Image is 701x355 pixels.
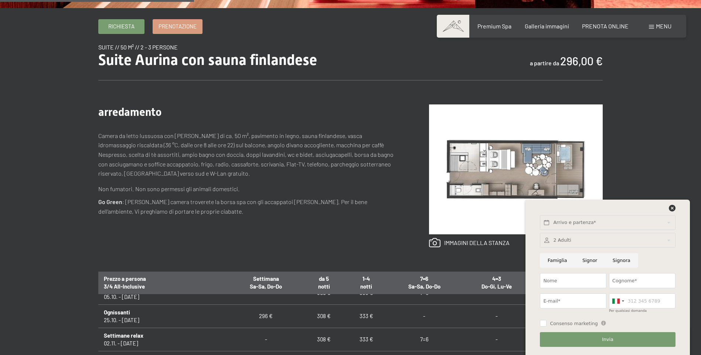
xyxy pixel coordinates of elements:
[345,328,387,351] td: 333 €
[98,44,178,51] span: suite // 50 m² // 2 - 3 persone
[98,304,229,328] td: 25.10. - [DATE]
[98,197,399,216] p: : [PERSON_NAME] camera troverete la borsa spa con gli accappatoi [PERSON_NAME]. Per il bene dell’...
[530,59,559,66] span: a partire da
[303,271,345,294] th: da 5
[461,328,532,351] td: -
[461,304,532,328] td: -
[408,283,440,289] span: Sa-Sa, Do-Do
[609,293,676,309] input: 312 345 6789
[98,131,399,178] p: Camera da letto lussuosa con [PERSON_NAME] di ca. 50 m², pavimento in legno, sauna finlandese, va...
[345,271,387,294] th: 1-4
[429,104,603,234] img: Suite Aurina con sauna finlandese
[656,23,671,30] span: Menu
[525,23,569,30] a: Galleria immagini
[250,283,282,289] span: Sa-Sa, Do-Do
[98,184,399,194] p: Non fumatori. Non sono permessi gli animali domestici.
[104,275,146,282] span: Prezzo a persona
[229,271,303,294] th: Settimana
[108,23,135,30] span: Richiesta
[98,106,161,118] span: arredamento
[387,304,461,328] td: -
[98,198,122,205] strong: Go Green
[98,328,229,351] td: 02.11. - [DATE]
[550,320,598,327] span: Consenso marketing
[345,304,387,328] td: 333 €
[602,336,613,343] span: Invia
[481,283,512,289] span: Do-Gi, Lu-Ve
[104,283,145,289] span: 3/4 All-Inclusive
[582,23,629,30] a: PRENOTA ONLINE
[477,23,511,30] a: Premium Spa
[104,332,143,339] b: Settimane relax
[461,271,532,294] th: 4=3
[387,271,461,294] th: 7=6
[104,309,130,316] b: Ognissanti
[303,328,345,351] td: 308 €
[303,304,345,328] td: 308 €
[229,328,303,351] td: -
[387,328,461,351] td: 7=6
[153,20,202,34] a: Prenotazione
[609,309,647,313] label: Per qualsiasi domanda
[540,332,675,347] button: Invia
[159,23,197,30] span: Prenotazione
[360,283,372,289] span: notti
[318,283,330,289] span: notti
[99,20,144,34] a: Richiesta
[560,54,603,68] b: 296,00 €
[229,304,303,328] td: 296 €
[609,294,626,308] div: Italy (Italia): +39
[98,51,317,69] span: Suite Aurina con sauna finlandese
